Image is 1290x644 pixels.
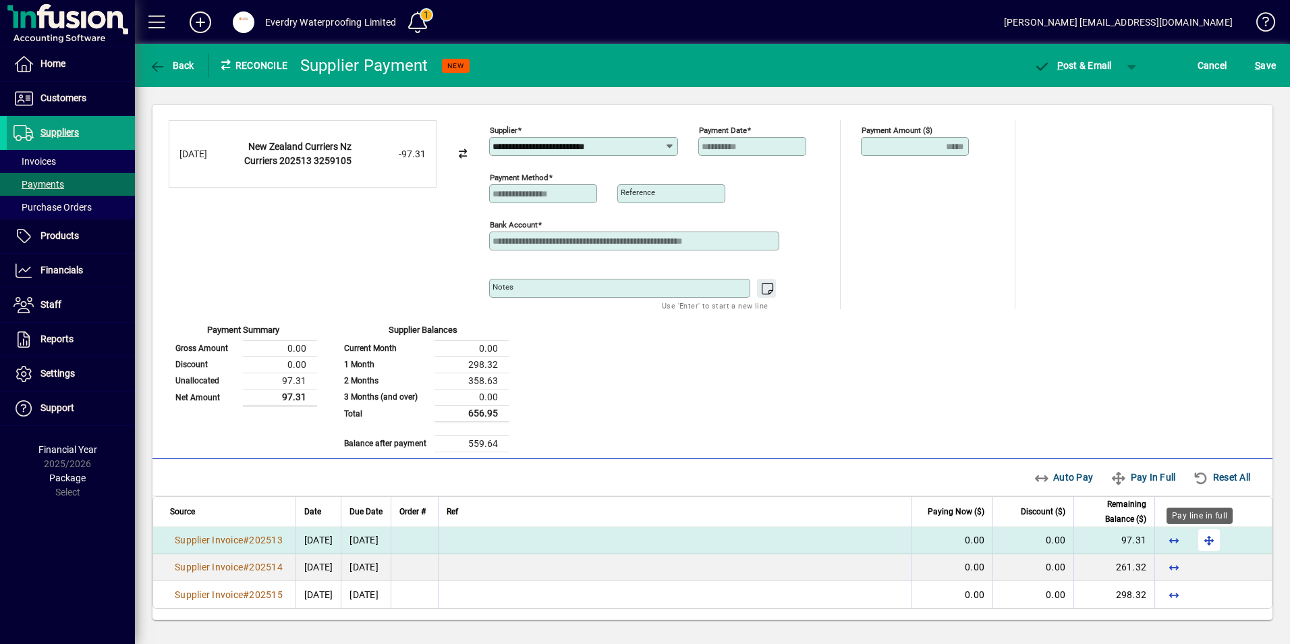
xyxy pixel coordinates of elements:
a: Support [7,392,135,425]
button: Cancel [1194,53,1231,78]
div: Everdry Waterproofing Limited [265,11,396,33]
span: 202514 [249,562,283,572]
div: Supplier Balances [337,323,509,340]
td: 0.00 [243,340,317,356]
span: Reset All [1193,466,1250,488]
span: Purchase Orders [13,202,92,213]
a: Settings [7,357,135,391]
span: 298.32 [1116,589,1147,600]
td: 0.00 [434,389,509,405]
td: 97.31 [243,373,317,389]
span: Customers [40,92,86,103]
mat-hint: Use 'Enter' to start a new line [662,298,768,313]
span: Paying Now ($) [928,504,984,519]
td: 2 Months [337,373,434,389]
span: ave [1255,55,1276,76]
span: Ref [447,504,458,519]
app-page-header-button: Back [135,53,209,78]
button: Profile [222,10,265,34]
td: Net Amount [169,389,243,406]
span: 0.00 [1046,589,1065,600]
span: [DATE] [304,535,333,545]
span: # [243,589,249,600]
span: Date [304,504,321,519]
span: Payments [13,179,64,190]
button: Post & Email [1027,53,1119,78]
div: Reconcile [209,55,290,76]
a: Customers [7,82,135,115]
td: 559.64 [434,435,509,452]
a: Supplier Invoice#202515 [170,587,287,602]
td: [DATE] [341,581,391,608]
td: [DATE] [341,554,391,581]
td: 358.63 [434,373,509,389]
app-page-summary-card: Supplier Balances [337,309,509,452]
span: 0.00 [1046,562,1065,572]
a: Payments [7,173,135,196]
mat-label: Payment method [490,173,549,182]
a: Purchase Orders [7,196,135,219]
app-page-summary-card: Payment Summary [169,309,317,407]
span: [DATE] [304,589,333,600]
span: Financials [40,265,83,275]
button: Auto Pay [1028,465,1099,489]
td: [DATE] [341,527,391,554]
button: Pay In Full [1105,465,1181,489]
span: Back [149,60,194,71]
span: Supplier Invoice [175,562,243,572]
span: 202513 [249,535,283,545]
td: 656.95 [434,405,509,422]
a: Invoices [7,150,135,173]
div: Payment Summary [169,323,317,340]
span: ost & Email [1034,60,1112,71]
span: 0.00 [1046,535,1065,545]
td: Current Month [337,340,434,356]
span: Products [40,230,79,241]
span: Order # [399,504,426,519]
span: 261.32 [1116,562,1147,572]
span: S [1255,60,1260,71]
span: 0.00 [965,589,984,600]
span: Source [170,504,195,519]
td: Balance after payment [337,435,434,452]
span: Cancel [1198,55,1227,76]
mat-label: Payment Date [699,126,747,135]
td: 1 Month [337,356,434,373]
span: # [243,562,249,572]
mat-label: Bank Account [490,220,538,230]
td: 97.31 [243,389,317,406]
span: [DATE] [304,562,333,572]
span: Invoices [13,156,56,167]
span: Discount ($) [1021,504,1065,519]
span: Remaining Balance ($) [1082,497,1146,527]
div: [PERSON_NAME] [EMAIL_ADDRESS][DOMAIN_NAME] [1004,11,1233,33]
span: Supplier Invoice [175,535,243,545]
button: Add [179,10,222,34]
button: Save [1252,53,1279,78]
div: Supplier Payment [300,55,428,76]
mat-label: Reference [621,188,655,197]
td: Total [337,405,434,422]
span: Package [49,473,86,483]
td: 3 Months (and over) [337,389,434,405]
span: Staff [40,299,61,310]
a: Reports [7,323,135,356]
div: -97.31 [358,147,426,161]
span: # [243,535,249,545]
td: 298.32 [434,356,509,373]
td: Gross Amount [169,340,243,356]
a: Staff [7,288,135,322]
span: NEW [447,61,464,70]
span: 0.00 [965,562,984,572]
a: Supplier Invoice#202513 [170,533,287,547]
td: Discount [169,356,243,373]
span: Home [40,58,65,69]
td: Unallocated [169,373,243,389]
span: Supplier Invoice [175,589,243,600]
a: Financials [7,254,135,288]
div: Pay line in full [1167,508,1233,524]
span: Reports [40,333,74,344]
div: [DATE] [179,147,233,161]
a: Knowledge Base [1246,3,1273,47]
button: Reset All [1187,465,1256,489]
